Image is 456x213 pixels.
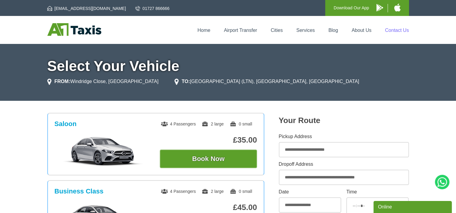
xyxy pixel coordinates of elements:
[55,120,77,128] h3: Saloon
[202,122,224,126] span: 2 large
[346,190,409,194] label: Time
[135,5,170,11] a: 01727 866666
[58,136,148,166] img: Saloon
[160,135,257,145] p: £35.00
[161,122,196,126] span: 4 Passengers
[352,28,372,33] a: About Us
[47,5,126,11] a: [EMAIL_ADDRESS][DOMAIN_NAME]
[160,150,257,168] button: Book Now
[279,134,409,139] label: Pickup Address
[230,189,252,194] span: 0 small
[279,162,409,167] label: Dropoff Address
[161,189,196,194] span: 4 Passengers
[376,4,383,11] img: A1 Taxis Android App
[230,122,252,126] span: 0 small
[197,28,210,33] a: Home
[175,78,359,85] li: [GEOGRAPHIC_DATA] (LTN), [GEOGRAPHIC_DATA], [GEOGRAPHIC_DATA]
[182,79,190,84] strong: TO:
[385,28,409,33] a: Contact Us
[328,28,338,33] a: Blog
[55,79,70,84] strong: FROM:
[55,187,104,195] h3: Business Class
[334,4,369,12] p: Download Our App
[394,4,401,11] img: A1 Taxis iPhone App
[160,203,257,212] p: £45.00
[47,23,101,36] img: A1 Taxis St Albans LTD
[202,189,224,194] span: 2 large
[373,200,453,213] iframe: chat widget
[224,28,257,33] a: Airport Transfer
[296,28,315,33] a: Services
[271,28,283,33] a: Cities
[47,59,409,73] h1: Select Your Vehicle
[47,78,159,85] li: Windridge Close, [GEOGRAPHIC_DATA]
[279,116,409,125] h2: Your Route
[279,190,341,194] label: Date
